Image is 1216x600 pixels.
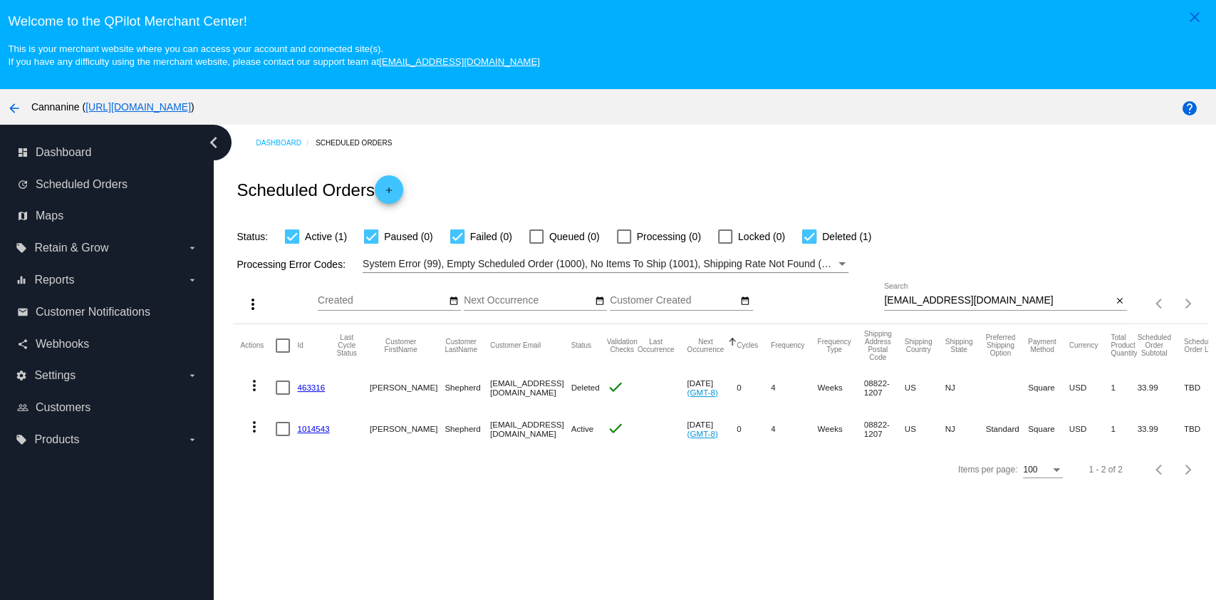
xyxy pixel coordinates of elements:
button: Change sorting for NextOccurrenceUtc [687,338,724,353]
mat-cell: 08822-1207 [864,367,905,408]
button: Previous page [1145,455,1174,484]
mat-cell: USD [1069,408,1111,450]
i: arrow_drop_down [187,370,198,381]
i: email [17,306,28,318]
mat-cell: 0 [737,408,771,450]
input: Search [884,295,1112,306]
mat-cell: 33.99 [1137,408,1183,450]
a: 463316 [297,383,325,392]
span: Customer Notifications [36,306,150,319]
mat-cell: NJ [945,367,985,408]
i: people_outline [17,402,28,413]
mat-icon: close [1186,9,1203,26]
span: Locked (0) [738,228,785,245]
span: Settings [34,369,76,382]
button: Previous page [1145,289,1174,318]
span: Deleted (1) [822,228,871,245]
span: Retain & Grow [34,242,108,254]
small: This is your merchant website where you can access your account and connected site(s). If you hav... [8,43,539,67]
mat-cell: US [905,367,945,408]
mat-icon: date_range [594,296,604,307]
mat-icon: more_vert [244,296,261,313]
mat-cell: Weeks [817,367,863,408]
i: update [17,179,28,190]
mat-select: Items per page: [1023,465,1063,475]
span: 100 [1023,465,1037,475]
a: email Customer Notifications [17,301,198,324]
mat-cell: 08822-1207 [864,408,905,450]
mat-cell: 4 [771,408,817,450]
mat-cell: [PERSON_NAME] [370,367,445,408]
mat-cell: 1 [1111,367,1137,408]
a: dashboard Dashboard [17,141,198,164]
mat-header-cell: Total Product Quantity [1111,324,1137,367]
span: Paused (0) [384,228,432,245]
mat-cell: NJ [945,408,985,450]
a: [EMAIL_ADDRESS][DOMAIN_NAME] [379,56,540,67]
a: map Maps [17,205,198,227]
mat-icon: check [607,420,624,437]
mat-icon: add [380,185,397,202]
mat-select: Filter by Processing Error Codes [363,255,848,273]
span: Processing Error Codes: [237,259,345,270]
h2: Scheduled Orders [237,175,402,204]
button: Change sorting for ShippingPostcode [864,330,892,361]
mat-header-cell: Actions [240,324,276,367]
mat-cell: Standard [985,408,1028,450]
a: (GMT-8) [687,388,717,397]
button: Next page [1174,289,1202,318]
span: Scheduled Orders [36,178,128,191]
input: Created [318,295,446,306]
input: Customer Created [610,295,738,306]
a: 1014543 [297,424,329,433]
mat-icon: date_range [740,296,750,307]
mat-icon: more_vert [246,418,263,435]
a: people_outline Customers [17,396,198,419]
span: Active (1) [305,228,347,245]
button: Next page [1174,455,1202,484]
span: Webhooks [36,338,89,351]
mat-cell: 33.99 [1137,367,1183,408]
mat-icon: arrow_back [6,100,23,117]
i: local_offer [16,434,27,445]
mat-cell: USD [1069,367,1111,408]
button: Change sorting for Id [297,341,303,350]
i: settings [16,370,27,381]
span: Customers [36,401,90,414]
div: Items per page: [958,465,1017,475]
mat-cell: [DATE] [687,367,737,408]
mat-cell: Square [1028,367,1069,408]
a: (GMT-8) [687,429,717,438]
button: Change sorting for ShippingState [945,338,972,353]
button: Change sorting for CurrencyIso [1069,341,1098,350]
button: Change sorting for Status [571,341,591,350]
mat-icon: date_range [449,296,459,307]
button: Change sorting for LastOccurrenceUtc [638,338,675,353]
mat-icon: help [1181,100,1198,117]
mat-cell: [DATE] [687,408,737,450]
mat-cell: 0 [737,367,771,408]
i: arrow_drop_down [187,242,198,254]
mat-header-cell: Validation Checks [607,324,638,367]
mat-cell: [PERSON_NAME] [370,408,445,450]
span: Maps [36,210,63,222]
a: Scheduled Orders [316,132,405,154]
button: Change sorting for CustomerFirstName [370,338,432,353]
button: Change sorting for CustomerLastName [445,338,477,353]
button: Change sorting for CustomerEmail [490,341,541,350]
h3: Welcome to the QPilot Merchant Center! [8,14,1207,29]
span: Status: [237,231,268,242]
i: share [17,338,28,350]
mat-icon: more_vert [246,377,263,394]
i: local_offer [16,242,27,254]
button: Change sorting for PaymentMethod.Type [1028,338,1056,353]
mat-cell: Shepherd [445,367,490,408]
i: equalizer [16,274,27,286]
span: Products [34,433,79,446]
button: Change sorting for PreferredShippingOption [985,333,1015,357]
a: update Scheduled Orders [17,173,198,196]
span: Active [571,424,594,433]
a: Dashboard [256,132,316,154]
mat-cell: US [905,408,945,450]
span: Reports [34,274,74,286]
